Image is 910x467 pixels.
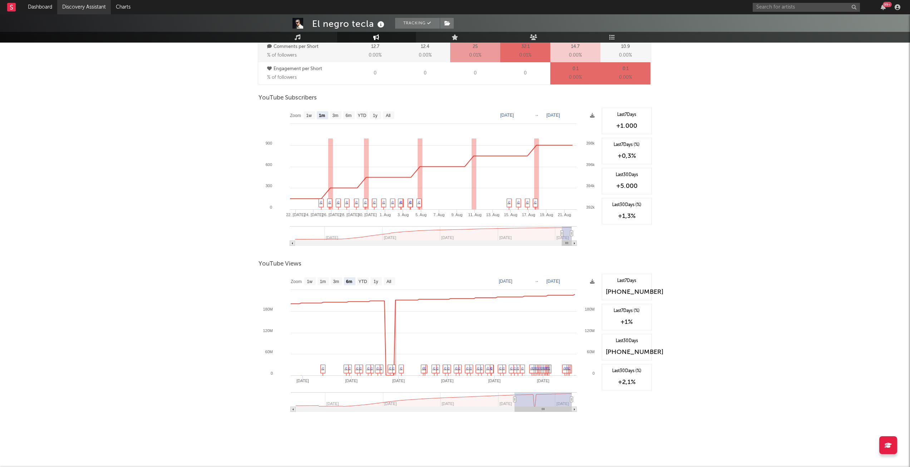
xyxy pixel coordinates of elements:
text: 11. Aug [468,213,481,217]
text: YTD [358,279,367,284]
a: ♫ [533,366,536,370]
p: 14.7 [571,43,580,51]
div: [PHONE_NUMBER] [606,288,648,296]
text: [DATE] [441,379,453,383]
input: Search for artists [753,3,860,12]
text: 60M [265,350,272,354]
a: ♫ [530,366,533,370]
a: ♫ [563,366,566,370]
a: ♫ [320,200,323,204]
a: ♫ [469,366,472,370]
div: 0 [500,62,550,84]
a: ♫ [436,366,439,370]
span: 0.01 % [469,51,481,60]
p: Engagement per Short [267,65,349,73]
a: ♫ [367,366,370,370]
text: [DATE] [345,379,358,383]
a: ♫ [490,366,493,370]
a: ♫ [546,366,549,370]
text: 392k [586,205,595,209]
div: [PHONE_NUMBER] [606,348,648,356]
a: ♫ [532,366,535,370]
a: ♫ [543,366,546,370]
text: 13. Aug [486,213,499,217]
a: ♫ [337,200,340,204]
text: 3m [332,113,338,118]
a: ♫ [517,200,520,204]
a: ♫ [418,200,420,204]
text: Zoom [291,279,302,284]
a: ♫ [541,366,544,370]
div: +5.000 [606,182,648,190]
a: ♫ [356,366,359,370]
a: ♫ [508,200,511,204]
a: ♫ [535,366,538,370]
text: 1m [320,279,326,284]
text: All [385,113,390,118]
a: ♫ [400,366,403,370]
text: [DATE] [546,279,560,284]
text: 5. Aug [415,213,426,217]
div: Last 30 Days [606,338,648,344]
a: ♫ [510,366,513,370]
text: 30. [DATE] [358,213,377,217]
a: ♫ [399,200,402,204]
a: ♫ [536,366,539,370]
a: ♫ [422,366,425,370]
text: [DATE] [296,379,309,383]
span: 0.00 % [569,73,582,82]
p: 12.7 [371,43,379,51]
text: 15. Aug [504,213,517,217]
text: 26. [DATE] [322,213,341,217]
a: ♫ [382,200,385,204]
div: +0,3 % [606,152,648,160]
span: % of followers [267,75,297,80]
a: ♫ [499,366,502,370]
a: ♫ [433,366,436,370]
text: [DATE] [500,113,514,118]
a: ♫ [355,200,358,204]
span: 0.01 % [519,51,531,60]
span: 0.00 % [569,51,582,60]
p: 12.4 [421,43,429,51]
a: ♫ [392,366,395,370]
a: ♫ [391,200,394,204]
text: 120M [263,329,273,333]
text: 300 [265,184,272,188]
p: 0.1 [623,65,629,73]
a: ♫ [486,366,489,370]
a: ♫ [534,200,537,204]
a: ♫ [321,366,324,370]
a: ♫ [513,366,516,370]
a: ♫ [379,366,382,370]
text: 0 [270,371,272,375]
p: 32.1 [521,43,530,51]
a: ♫ [345,200,348,204]
a: ♫ [458,366,461,370]
a: ♫ [545,366,547,370]
span: YouTube Views [259,260,301,268]
span: 0.00 % [619,73,632,82]
text: 1y [373,113,377,118]
span: % of followers [267,53,297,58]
div: Last 30 Days [606,172,648,178]
a: ♫ [526,200,529,204]
button: 99+ [881,4,886,10]
a: ♫ [345,366,348,370]
text: Zoom [290,113,301,118]
text: → [535,113,539,118]
a: ♫ [455,366,458,370]
a: ♫ [477,366,479,370]
a: ♫ [538,366,541,370]
text: YTD [358,113,366,118]
span: 0.00 % [369,51,382,60]
div: El negro tecla [312,18,386,30]
a: ♫ [409,200,412,204]
a: ♫ [359,366,362,370]
text: 600 [265,162,272,167]
a: ♫ [423,366,426,370]
a: ♫ [444,366,447,370]
a: ♫ [328,200,331,204]
p: 25 [473,43,478,51]
span: 0.00 % [619,51,632,60]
